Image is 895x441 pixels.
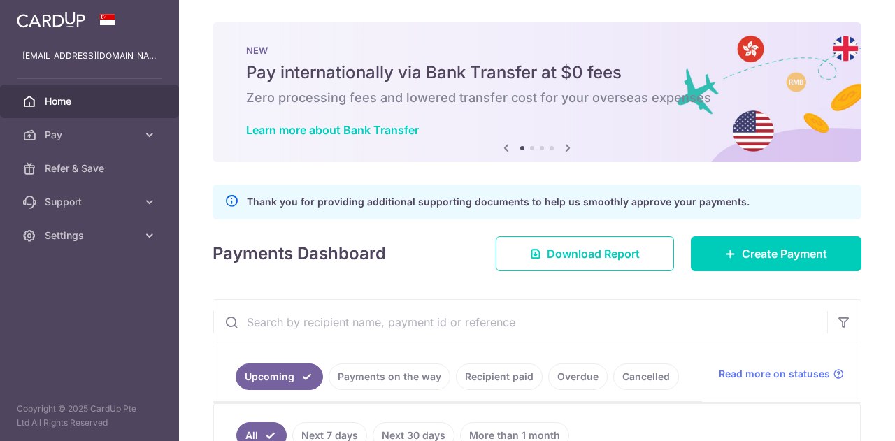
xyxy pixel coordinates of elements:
[246,62,828,84] h5: Pay internationally via Bank Transfer at $0 fees
[22,49,157,63] p: [EMAIL_ADDRESS][DOMAIN_NAME]
[691,236,861,271] a: Create Payment
[247,194,750,210] p: Thank you for providing additional supporting documents to help us smoothly approve your payments.
[805,399,881,434] iframe: Opens a widget where you can find more information
[742,245,827,262] span: Create Payment
[45,94,137,108] span: Home
[213,22,861,162] img: Bank transfer banner
[246,89,828,106] h6: Zero processing fees and lowered transfer cost for your overseas expenses
[213,300,827,345] input: Search by recipient name, payment id or reference
[719,367,830,381] span: Read more on statuses
[45,195,137,209] span: Support
[548,363,608,390] a: Overdue
[246,45,828,56] p: NEW
[719,367,844,381] a: Read more on statuses
[45,229,137,243] span: Settings
[246,123,419,137] a: Learn more about Bank Transfer
[45,128,137,142] span: Pay
[456,363,543,390] a: Recipient paid
[613,363,679,390] a: Cancelled
[496,236,674,271] a: Download Report
[236,363,323,390] a: Upcoming
[45,161,137,175] span: Refer & Save
[547,245,640,262] span: Download Report
[17,11,85,28] img: CardUp
[329,363,450,390] a: Payments on the way
[213,241,386,266] h4: Payments Dashboard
